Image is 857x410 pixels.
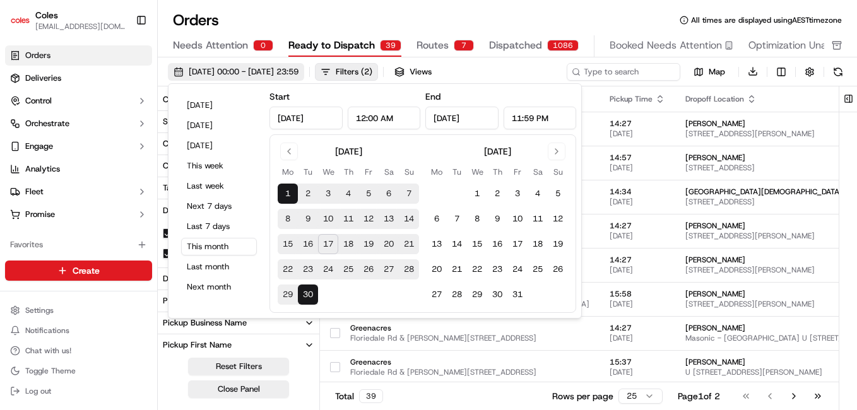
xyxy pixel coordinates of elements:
th: Saturday [379,165,399,179]
span: All times are displayed using AEST timezone [691,15,842,25]
div: Page 1 of 2 [678,390,720,402]
th: Sunday [548,165,568,179]
th: Thursday [338,165,358,179]
span: Knowledge Base [25,183,97,196]
span: Toggle Theme [25,366,76,376]
span: Map [709,66,725,78]
th: Wednesday [467,165,487,179]
a: Powered byPylon [89,213,153,223]
button: [DATE] [181,117,257,134]
span: Orders [25,50,50,61]
button: 1 [467,184,487,204]
button: Orchestrate [5,114,152,134]
button: 17 [318,234,338,254]
div: City [163,94,179,105]
div: Country [163,138,193,149]
button: 5 [358,184,379,204]
button: 15 [467,234,487,254]
button: 26 [548,259,568,279]
th: Saturday [528,165,548,179]
button: 28 [399,259,419,279]
span: [DATE] [610,129,665,139]
button: 16 [298,234,318,254]
button: Engage [5,136,152,156]
button: Notifications [5,322,152,339]
button: 15 [278,234,298,254]
button: 3 [318,184,338,204]
button: 10 [507,209,528,229]
div: Pickup First Name [163,339,232,351]
span: 14:27 [610,119,665,129]
button: 13 [379,209,399,229]
th: Monday [278,165,298,179]
img: 1736555255976-a54dd68f-1ca7-489b-9aae-adbdc363a1c4 [13,120,35,143]
button: 11 [338,209,358,229]
button: 30 [487,284,507,305]
input: Time [504,107,577,129]
th: Friday [507,165,528,179]
th: Thursday [487,165,507,179]
button: 29 [467,284,487,305]
button: 2 [487,184,507,204]
button: 9 [298,209,318,229]
th: Sunday [399,165,419,179]
span: [EMAIL_ADDRESS][DOMAIN_NAME] [35,21,126,32]
span: Fleet [25,186,44,197]
span: Chat with us! [25,346,71,356]
button: 20 [379,234,399,254]
span: 14:27 [610,255,665,265]
button: Map [685,64,733,79]
span: Booked Needs Attention [610,38,722,53]
button: 28 [447,284,467,305]
span: Views [410,66,432,78]
div: Pickup Business Name [163,317,247,329]
img: Coles [10,10,30,30]
button: Views [389,63,437,81]
button: Promise [5,204,152,225]
th: Tuesday [447,165,467,179]
a: Analytics [5,159,152,179]
button: Reset Filters [188,358,289,375]
span: Greenacres [350,323,589,333]
button: 22 [278,259,298,279]
span: [DATE] [610,299,665,309]
button: Dispatch Strategy [158,268,319,290]
span: 14:57 [610,153,665,163]
button: Fleet [5,182,152,202]
div: Favorites [5,235,152,255]
button: [DATE] [181,97,257,114]
button: Go to previous month [280,143,298,160]
div: State [163,116,183,127]
input: Date [425,107,499,129]
button: 6 [427,209,447,229]
button: 25 [338,259,358,279]
span: Greenacres [350,357,589,367]
button: 23 [298,259,318,279]
button: 5 [548,184,568,204]
button: 18 [528,234,548,254]
span: Analytics [25,163,60,175]
span: [DATE] [610,197,665,207]
span: Coles [35,9,58,21]
div: [DATE] [484,145,511,158]
button: Pickup Business Name [158,312,319,334]
span: 14:27 [610,323,665,333]
span: [DATE] [610,231,665,241]
button: 29 [278,284,298,305]
a: 📗Knowledge Base [8,178,102,201]
button: Settings [5,302,152,319]
button: Go to next month [548,143,565,160]
p: Rows per page [552,390,613,402]
div: Total [335,389,383,403]
div: Pickup Time [610,94,665,104]
button: City [158,89,319,110]
span: Dispatched [489,38,542,53]
button: Next month [181,278,257,296]
button: 30 [298,284,318,305]
button: 21 [399,234,419,254]
button: 8 [467,209,487,229]
button: 9 [487,209,507,229]
button: State [158,111,319,132]
span: [DATE] [610,265,665,275]
div: Start new chat [43,120,207,133]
